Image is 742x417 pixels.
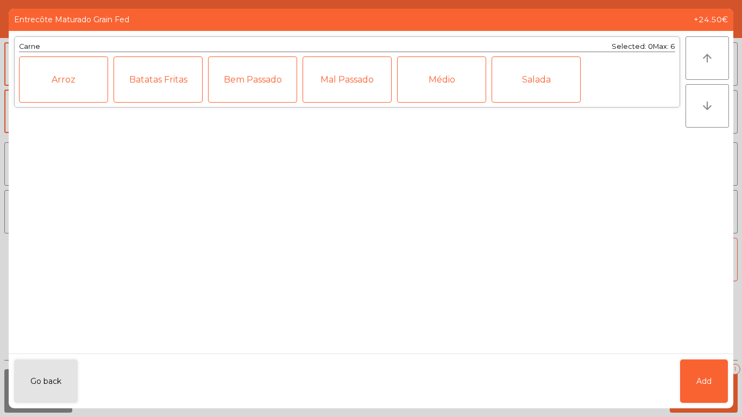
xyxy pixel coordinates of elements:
div: Carne [19,41,40,52]
span: +24.50€ [694,14,728,26]
button: Add [680,359,728,403]
div: Batatas Fritas [114,56,203,103]
button: Go back [14,359,78,403]
span: Entrecôte Maturado Grain Fed [14,14,129,26]
div: Médio [397,56,486,103]
i: arrow_upward [701,52,714,65]
button: arrow_downward [686,84,729,128]
div: Bem Passado [208,56,297,103]
div: Arroz [19,56,108,103]
span: Selected: 0 [612,42,653,50]
div: Salada [492,56,581,103]
i: arrow_downward [701,99,714,112]
button: arrow_upward [686,36,729,80]
span: Max: 6 [653,42,675,50]
span: Add [696,376,712,387]
div: Mal Passado [303,56,392,103]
